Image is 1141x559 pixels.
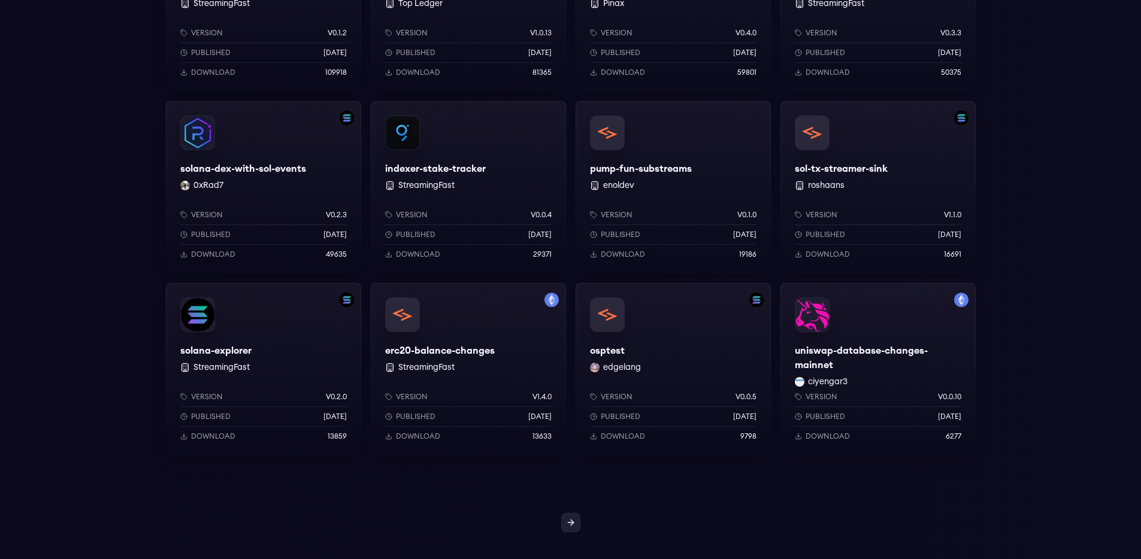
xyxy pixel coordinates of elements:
p: v0.0.4 [531,210,552,220]
p: [DATE] [323,48,347,57]
p: Version [191,392,223,402]
p: v1.1.0 [944,210,961,220]
p: Version [396,28,428,38]
a: indexer-stake-trackerindexer-stake-tracker StreamingFastVersionv0.0.4Published[DATE]Download29371 [371,101,566,274]
p: Published [601,48,640,57]
p: [DATE] [938,412,961,421]
p: 50375 [941,68,961,77]
img: Filter by mainnet network [954,293,969,307]
p: [DATE] [938,230,961,239]
p: 81365 [532,68,552,77]
button: enoldev [603,180,634,192]
a: Filter by solana networksolana-dex-with-sol-eventssolana-dex-with-sol-events0xRad7 0xRad7Versionv... [166,101,361,274]
p: Download [806,250,850,259]
button: StreamingFast [193,361,250,373]
p: Download [191,68,235,77]
p: v0.1.2 [328,28,347,38]
button: ciyengar3 [808,376,848,388]
p: v0.2.0 [326,392,347,402]
p: Published [396,230,435,239]
p: [DATE] [938,48,961,57]
p: Published [396,412,435,421]
button: edgelang [603,361,641,373]
p: 13859 [328,432,347,441]
img: Filter by mainnet network [544,293,559,307]
a: Filter by mainnet networkerc20-balance-changeserc20-balance-changes StreamingFastVersionv1.4.0Pub... [371,283,566,455]
p: Version [806,28,837,38]
p: [DATE] [528,230,552,239]
p: Download [601,250,645,259]
p: Download [396,250,440,259]
button: StreamingFast [398,361,455,373]
p: Download [806,68,850,77]
p: Version [396,210,428,220]
p: Published [191,48,231,57]
img: Filter by solana network [340,111,354,125]
p: Download [191,250,235,259]
a: pump-fun-substreamspump-fun-substreams enoldevVersionv0.1.0Published[DATE]Download19186 [576,101,771,274]
p: Version [601,28,632,38]
button: StreamingFast [398,180,455,192]
p: Published [806,412,845,421]
p: Download [396,68,440,77]
p: v0.1.0 [737,210,756,220]
p: 6277 [946,432,961,441]
p: [DATE] [528,412,552,421]
p: Published [601,230,640,239]
p: 59801 [737,68,756,77]
a: Filter by solana networkosptestosptestedgelang edgelangVersionv0.0.5Published[DATE]Download9798 [576,283,771,455]
p: v1.4.0 [532,392,552,402]
p: Published [191,230,231,239]
p: Download [191,432,235,441]
p: v0.4.0 [736,28,756,38]
p: 13633 [532,432,552,441]
p: Version [191,210,223,220]
p: Version [601,210,632,220]
p: Published [396,48,435,57]
a: Filter by solana networksol-tx-streamer-sinksol-tx-streamer-sink roshaansVersionv1.1.0Published[D... [780,101,976,274]
p: Download [601,432,645,441]
p: v0.0.10 [938,392,961,402]
p: 109918 [325,68,347,77]
p: v0.3.3 [940,28,961,38]
p: v0.0.5 [736,392,756,402]
button: 0xRad7 [193,180,223,192]
p: 19186 [739,250,756,259]
a: Filter by solana networksolana-explorersolana-explorer StreamingFastVersionv0.2.0Published[DATE]D... [166,283,361,455]
p: Version [601,392,632,402]
p: Published [191,412,231,421]
img: Filter by solana network [340,293,354,307]
p: Download [806,432,850,441]
p: Published [601,412,640,421]
p: Version [396,392,428,402]
p: v1.0.13 [530,28,552,38]
p: 49635 [326,250,347,259]
p: Download [601,68,645,77]
p: Published [806,230,845,239]
p: Version [806,210,837,220]
p: 16691 [944,250,961,259]
button: roshaans [808,180,845,192]
p: Download [396,432,440,441]
p: v0.2.3 [326,210,347,220]
img: Filter by solana network [954,111,969,125]
p: Published [806,48,845,57]
a: Filter by mainnet networkuniswap-database-changes-mainnetuniswap-database-changes-mainnetciyengar... [780,283,976,455]
p: [DATE] [733,412,756,421]
p: [DATE] [733,230,756,239]
img: Filter by solana network [749,293,764,307]
p: [DATE] [323,412,347,421]
p: Version [806,392,837,402]
p: 29371 [533,250,552,259]
p: Version [191,28,223,38]
p: [DATE] [733,48,756,57]
p: 9798 [740,432,756,441]
p: [DATE] [323,230,347,239]
p: [DATE] [528,48,552,57]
